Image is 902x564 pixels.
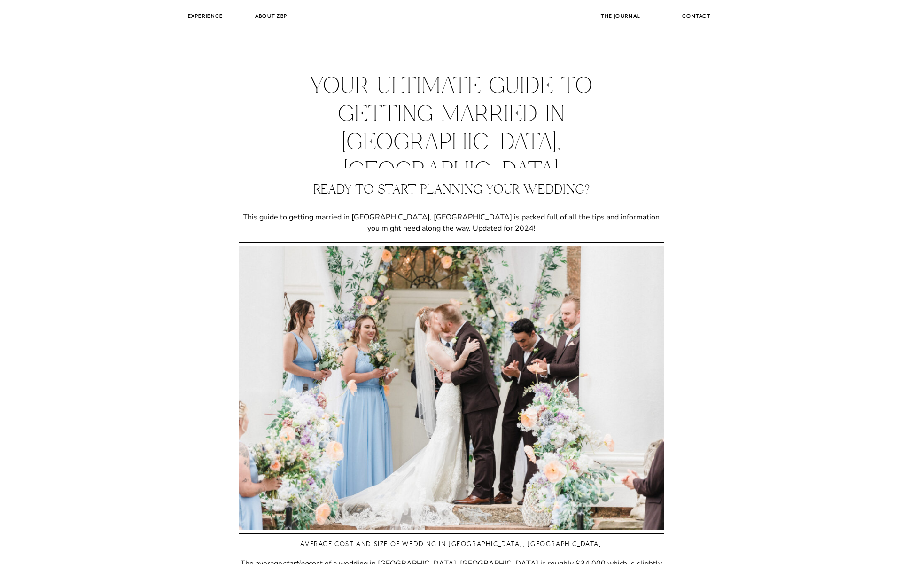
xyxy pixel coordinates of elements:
[682,13,711,19] b: CONTACT
[255,13,288,19] b: About ZBP
[181,12,230,21] a: Experience
[247,12,295,21] a: About ZBP
[287,73,615,186] h1: Your Ultimate Guide to Getting Married in [GEOGRAPHIC_DATA], [GEOGRAPHIC_DATA]
[239,211,664,234] p: This guide to getting married in [GEOGRAPHIC_DATA], [GEOGRAPHIC_DATA] is packed full of all the t...
[601,13,640,19] b: The Journal
[239,538,664,549] h3: Average Cost and Size of Wedding in [GEOGRAPHIC_DATA], [GEOGRAPHIC_DATA]
[239,184,664,200] h2: Ready to start planning your wedding?
[239,246,664,530] img: Bride and grooms first kiss surrounded by dripping florals and their bridal party.
[188,13,223,19] b: Experience
[674,12,719,21] a: CONTACT
[594,12,647,21] a: The Journal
